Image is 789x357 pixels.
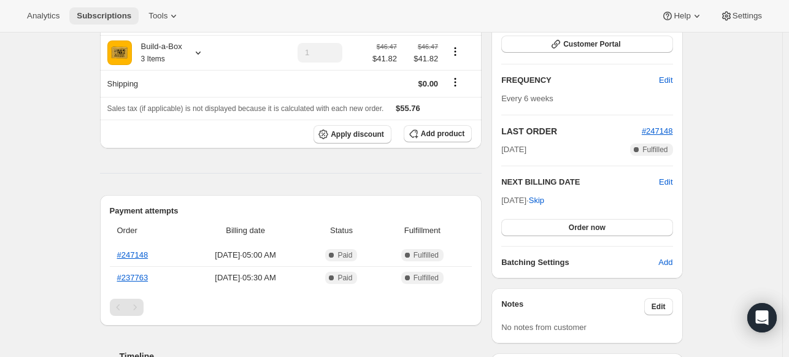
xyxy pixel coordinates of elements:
[501,36,672,53] button: Customer Portal
[659,176,672,188] button: Edit
[132,40,182,65] div: Build-a-Box
[747,303,777,332] div: Open Intercom Messenger
[107,104,384,113] span: Sales tax (if applicable) is not displayed because it is calculated with each new order.
[644,298,673,315] button: Edit
[445,45,465,58] button: Product actions
[501,256,658,269] h6: Batching Settings
[380,225,465,237] span: Fulfillment
[654,7,710,25] button: Help
[20,7,67,25] button: Analytics
[141,7,187,25] button: Tools
[501,144,526,156] span: [DATE]
[642,125,673,137] button: #247148
[501,323,587,332] span: No notes from customer
[337,250,352,260] span: Paid
[110,299,472,316] nav: Pagination
[404,53,438,65] span: $41.82
[396,104,420,113] span: $55.76
[100,70,279,97] th: Shipping
[117,273,148,282] a: #237763
[652,302,666,312] span: Edit
[642,145,668,155] span: Fulfilled
[414,273,439,283] span: Fulfilled
[77,11,131,21] span: Subscriptions
[310,225,372,237] span: Status
[501,74,659,86] h2: FREQUENCY
[117,250,148,259] a: #247148
[522,191,552,210] button: Skip
[414,250,439,260] span: Fulfilled
[713,7,769,25] button: Settings
[501,94,553,103] span: Every 6 weeks
[148,11,167,21] span: Tools
[501,196,544,205] span: [DATE] ·
[651,253,680,272] button: Add
[445,75,465,89] button: Shipping actions
[404,125,472,142] button: Add product
[69,7,139,25] button: Subscriptions
[141,55,165,63] small: 3 Items
[674,11,690,21] span: Help
[418,43,438,50] small: $46.47
[314,125,391,144] button: Apply discount
[418,79,439,88] span: $0.00
[107,40,132,65] img: product img
[569,223,606,232] span: Order now
[501,219,672,236] button: Order now
[110,217,185,244] th: Order
[188,272,303,284] span: [DATE] · 05:30 AM
[188,249,303,261] span: [DATE] · 05:00 AM
[652,71,680,90] button: Edit
[733,11,762,21] span: Settings
[377,43,397,50] small: $46.47
[421,129,464,139] span: Add product
[337,273,352,283] span: Paid
[501,125,642,137] h2: LAST ORDER
[642,126,673,136] a: #247148
[658,256,672,269] span: Add
[331,129,384,139] span: Apply discount
[501,298,644,315] h3: Notes
[659,74,672,86] span: Edit
[372,53,397,65] span: $41.82
[563,39,620,49] span: Customer Portal
[501,176,659,188] h2: NEXT BILLING DATE
[188,225,303,237] span: Billing date
[27,11,60,21] span: Analytics
[529,194,544,207] span: Skip
[110,205,472,217] h2: Payment attempts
